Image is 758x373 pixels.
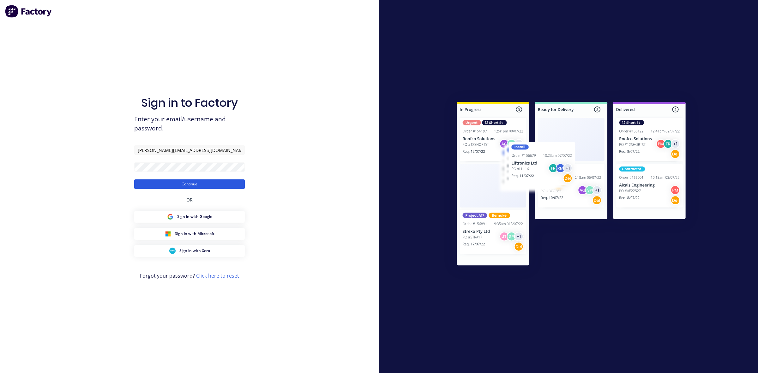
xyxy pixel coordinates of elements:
[175,231,214,237] span: Sign in with Microsoft
[179,248,210,254] span: Sign in with Xero
[134,115,245,133] span: Enter your email/username and password.
[141,96,238,110] h1: Sign in to Factory
[134,211,245,223] button: Google Sign inSign in with Google
[134,245,245,257] button: Xero Sign inSign in with Xero
[167,214,173,220] img: Google Sign in
[186,189,193,211] div: OR
[134,228,245,240] button: Microsoft Sign inSign in with Microsoft
[134,145,245,155] input: Email/Username
[443,89,700,280] img: Sign in
[5,5,52,18] img: Factory
[196,272,239,279] a: Click here to reset
[165,231,171,237] img: Microsoft Sign in
[177,214,212,220] span: Sign in with Google
[169,248,176,254] img: Xero Sign in
[140,272,239,280] span: Forgot your password?
[134,179,245,189] button: Continue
